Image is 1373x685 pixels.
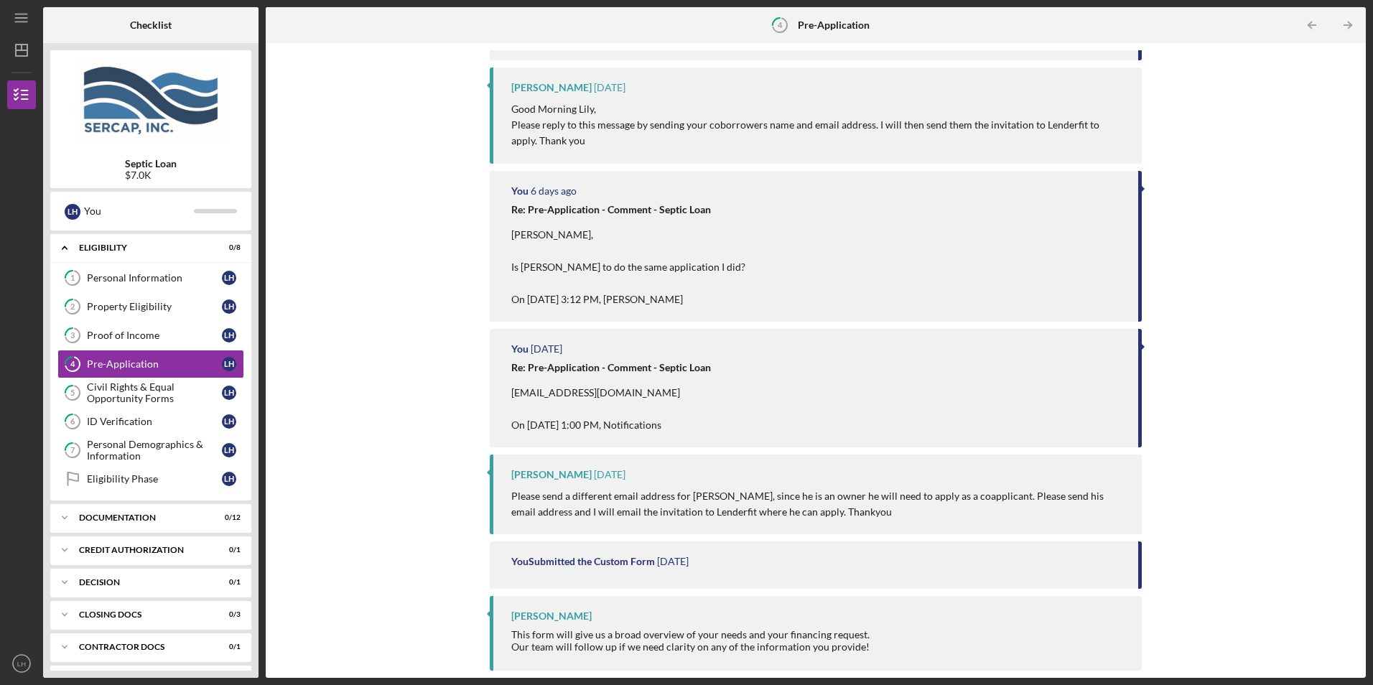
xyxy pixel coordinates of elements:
time: 2025-08-07 17:00 [594,469,625,480]
button: LH [7,649,36,678]
div: L H [65,204,80,220]
div: Decision [79,578,205,587]
p: [EMAIL_ADDRESS][DOMAIN_NAME] On [DATE] 1:00 PM, Notifications [511,385,711,433]
text: LH [17,660,26,668]
img: Product logo [50,57,251,144]
a: 5Civil Rights & Equal Opportunity FormsLH [57,378,244,407]
a: 6ID VerificationLH [57,407,244,436]
div: This form will give us a broad overview of your needs and your financing request. [511,629,870,640]
div: 0 / 12 [215,513,241,522]
p: Good Morning Lily, [511,101,1127,117]
div: [PERSON_NAME] [511,82,592,93]
tspan: 3 [70,331,75,340]
div: You [511,343,529,355]
tspan: 6 [70,417,75,427]
div: L H [222,443,236,457]
p: [PERSON_NAME], Is [PERSON_NAME] to do the same application I did? On [DATE] 3:12 PM, [PERSON_NAME] [511,227,745,307]
b: Checklist [130,19,172,31]
div: Pre-Application [87,358,222,370]
tspan: 5 [70,388,75,398]
div: You [84,199,194,223]
b: Septic Loan [125,158,177,169]
time: 2025-08-07 19:12 [531,343,562,355]
time: 2025-08-07 12:45 [657,556,689,567]
div: 0 / 1 [215,578,241,587]
div: Property Eligibility [87,301,222,312]
tspan: 4 [778,20,783,29]
p: Please send a different email address for [PERSON_NAME], since he is an owner he will need to app... [511,488,1127,521]
div: L H [222,271,236,285]
a: 1Personal InformationLH [57,264,244,292]
tspan: 7 [70,446,75,455]
b: Pre-Application [798,19,870,31]
div: Eligibility [79,243,205,252]
div: CLOSING DOCS [79,610,205,619]
time: 2025-08-08 17:27 [531,185,577,197]
div: L H [222,472,236,486]
div: 0 / 8 [215,243,241,252]
div: L H [222,328,236,342]
tspan: 2 [70,302,75,312]
div: 0 / 1 [215,546,241,554]
tspan: 4 [70,360,75,369]
strong: Re: Pre-Application - Comment - Septic Loan [511,361,711,373]
p: Please reply to this message by sending your coborrowers name and email address. I will then send... [511,117,1127,149]
div: [PERSON_NAME] [511,469,592,480]
a: 2Property EligibilityLH [57,292,244,321]
a: 4Pre-ApplicationLH [57,350,244,378]
div: $7.0K [125,169,177,181]
div: 0 / 1 [215,643,241,651]
div: You [511,185,529,197]
a: 3Proof of IncomeLH [57,321,244,350]
a: 7Personal Demographics & InformationLH [57,436,244,465]
div: You Submitted the Custom Form [511,556,655,567]
strong: Re: Pre-Application - Comment - Septic Loan [511,203,711,215]
div: L H [222,414,236,429]
div: [PERSON_NAME] [511,610,592,622]
div: CREDIT AUTHORIZATION [79,546,205,554]
tspan: 1 [70,274,75,283]
time: 2025-08-12 12:49 [594,82,625,93]
div: Documentation [79,513,205,522]
div: Eligibility Phase [87,473,222,485]
div: 0 / 3 [215,610,241,619]
div: L H [222,357,236,371]
div: Personal Information [87,272,222,284]
div: ID Verification [87,416,222,427]
div: Our team will follow up if we need clarity on any of the information you provide! [511,641,870,653]
a: Eligibility PhaseLH [57,465,244,493]
div: L H [222,386,236,400]
div: Personal Demographics & Information [87,439,222,462]
div: Proof of Income [87,330,222,341]
div: L H [222,299,236,314]
div: Contractor Docs [79,643,205,651]
div: Civil Rights & Equal Opportunity Forms [87,381,222,404]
